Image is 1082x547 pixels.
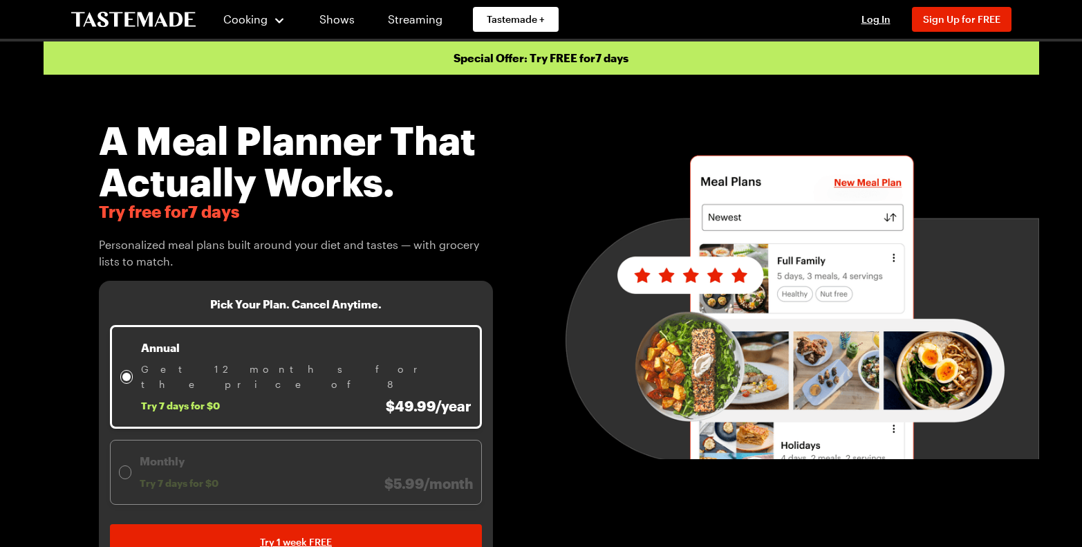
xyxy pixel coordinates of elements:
span: Try 7 days for $0 [141,400,220,412]
button: Log In [848,12,904,26]
p: Special Offer: Try FREE for 7 days [44,41,1039,75]
span: Sign Up for FREE [923,13,1000,25]
p: Monthly [140,453,473,470]
span: Personalized meal plans built around your diet and tastes — with grocery lists to match. [99,237,494,270]
button: Cooking [223,3,286,36]
h3: Pick Your Plan. Cancel Anytime. [210,297,382,311]
span: Cooking [223,12,268,26]
span: Tastemade + [487,12,545,26]
span: Try 7 days for $0 [140,477,218,490]
a: To Tastemade Home Page [71,12,196,28]
p: Annual [141,340,472,356]
h1: A Meal Planner That Actually Works. [99,119,494,202]
a: Tastemade + [473,7,559,32]
span: Log In [861,13,890,25]
button: Sign Up for FREE [912,7,1011,32]
span: $49.99/year [386,398,472,414]
span: Try free for 7 days [99,202,494,221]
span: Get 12 months for the price of 8 [141,362,472,392]
span: $5.99/month [384,475,473,492]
